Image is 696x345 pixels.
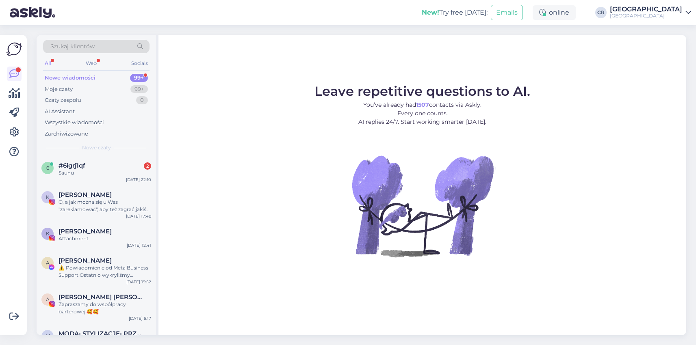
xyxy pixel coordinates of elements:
[129,315,151,321] div: [DATE] 8:17
[59,301,151,315] div: Zapraszamy do współpracy barterowej 🥰🥰
[422,9,439,16] b: New!
[46,260,50,266] span: A
[59,330,143,337] span: MODA• STYLIZACJE• PRZEGLĄDY KOLEKCJI
[59,198,151,213] div: O, a jak można się u Was "zareklamować", aby też zagrać jakiś klimatyczny koncercik?😎
[46,296,50,302] span: A
[610,6,691,19] a: [GEOGRAPHIC_DATA][GEOGRAPHIC_DATA]
[59,257,112,264] span: Akiba Benedict
[126,279,151,285] div: [DATE] 19:52
[610,6,682,13] div: [GEOGRAPHIC_DATA]
[45,119,104,127] div: Wszystkie wiadomości
[59,235,151,242] div: Attachment
[126,177,151,183] div: [DATE] 22:10
[45,96,81,104] div: Czaty zespołu
[82,144,111,151] span: Nowe czaty
[136,96,148,104] div: 0
[126,213,151,219] div: [DATE] 17:48
[43,58,52,69] div: All
[59,293,143,301] span: Anna Żukowska Ewa Adamczewska BLIŹNIACZKI • Bóg • rodzina • dom
[533,5,576,20] div: online
[144,162,151,170] div: 2
[314,101,530,126] p: You’ve already had contacts via Askly. Every one counts. AI replies 24/7. Start working smarter [...
[314,83,530,99] span: Leave repetitive questions to AI.
[422,8,488,17] div: Try free [DATE]:
[595,7,607,18] div: CR
[130,58,150,69] div: Socials
[45,85,73,93] div: Moje czaty
[59,169,151,177] div: Saunu
[59,162,85,169] span: #6igrj1qf
[59,191,112,198] span: Karolina Wołczyńska
[50,42,95,51] span: Szukaj klientów
[45,74,95,82] div: Nowe wiadomości
[46,333,50,339] span: M
[130,74,148,82] div: 99+
[45,108,75,116] div: AI Assistant
[46,231,50,237] span: K
[130,85,148,93] div: 99+
[610,13,682,19] div: [GEOGRAPHIC_DATA]
[491,5,523,20] button: Emails
[45,130,88,138] div: Zarchiwizowane
[59,228,112,235] span: Kasia Lebiecka
[7,41,22,57] img: Askly Logo
[127,242,151,248] div: [DATE] 12:41
[416,101,429,108] b: 1507
[84,58,98,69] div: Web
[349,133,496,279] img: No Chat active
[46,165,49,171] span: 6
[46,194,50,200] span: K
[59,264,151,279] div: ⚠️ Powiadomienie od Meta Business Support Ostatnio wykryliśmy nietypową aktywność na Twoim koncie...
